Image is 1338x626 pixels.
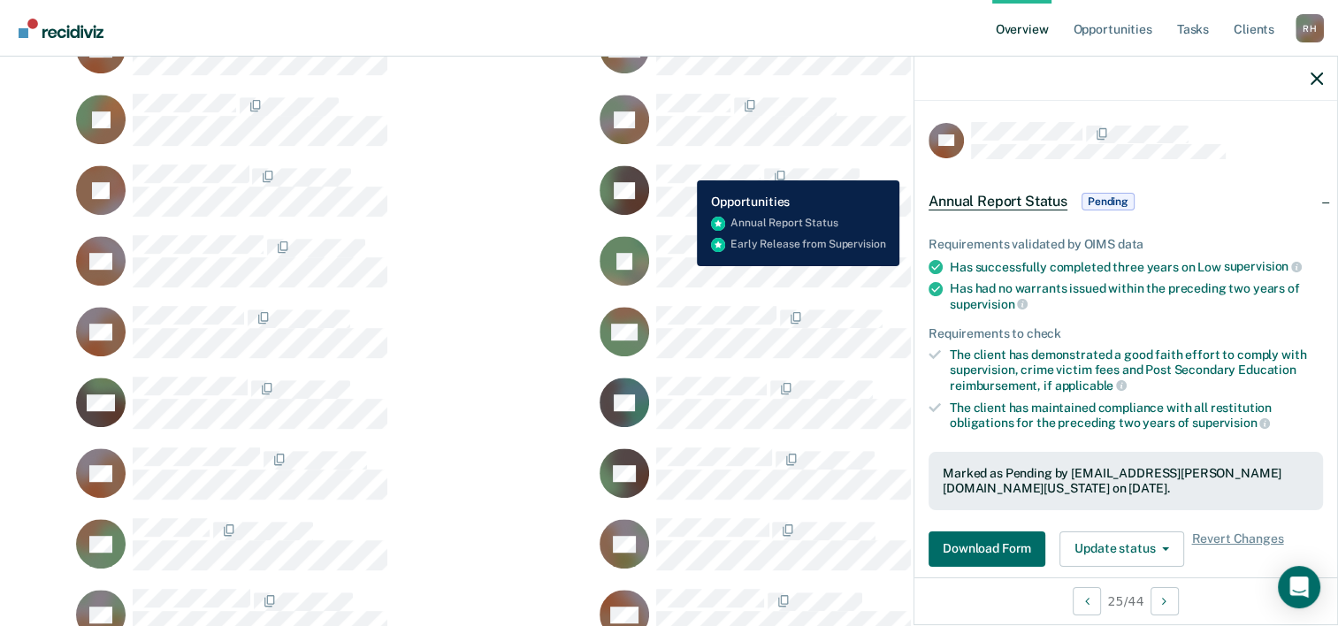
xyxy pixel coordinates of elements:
[1073,587,1101,615] button: Previous Opportunity
[914,173,1337,230] div: Annual Report StatusPending
[594,305,1118,376] div: CaseloadOpportunityCell-05393308
[19,19,103,38] img: Recidiviz
[1191,531,1283,567] span: Revert Changes
[1296,14,1324,42] div: R H
[594,447,1118,517] div: CaseloadOpportunityCell-05891426
[71,22,594,93] div: CaseloadOpportunityCell-04025553
[950,401,1323,431] div: The client has maintained compliance with all restitution obligations for the preceding two years of
[594,164,1118,234] div: CaseloadOpportunityCell-04281159
[1059,531,1184,567] button: Update status
[71,517,594,588] div: CaseloadOpportunityCell-06438189
[71,305,594,376] div: CaseloadOpportunityCell-05383778
[929,237,1323,252] div: Requirements validated by OIMS data
[929,531,1052,567] a: Navigate to form link
[594,234,1118,305] div: CaseloadOpportunityCell-05182958
[594,22,1118,93] div: CaseloadOpportunityCell-04038227
[594,376,1118,447] div: CaseloadOpportunityCell-05784035
[71,447,594,517] div: CaseloadOpportunityCell-05834466
[1082,193,1135,210] span: Pending
[1055,378,1127,393] span: applicable
[950,347,1323,393] div: The client has demonstrated a good faith effort to comply with supervision, crime victim fees and...
[71,93,594,164] div: CaseloadOpportunityCell-04153460
[950,259,1323,275] div: Has successfully completed three years on Low
[1192,416,1270,430] span: supervision
[71,234,594,305] div: CaseloadOpportunityCell-05167294
[1278,566,1320,608] div: Open Intercom Messenger
[71,164,594,234] div: CaseloadOpportunityCell-04265616
[1224,259,1302,273] span: supervision
[1296,14,1324,42] button: Profile dropdown button
[929,193,1067,210] span: Annual Report Status
[950,297,1028,311] span: supervision
[71,376,594,447] div: CaseloadOpportunityCell-05649913
[950,281,1323,311] div: Has had no warrants issued within the preceding two years of
[929,531,1045,567] button: Download Form
[594,517,1118,588] div: CaseloadOpportunityCell-06883665
[594,93,1118,164] div: CaseloadOpportunityCell-04225388
[914,577,1337,624] div: 25 / 44
[1151,587,1179,615] button: Next Opportunity
[943,466,1309,496] div: Marked as Pending by [EMAIL_ADDRESS][PERSON_NAME][DOMAIN_NAME][US_STATE] on [DATE].
[929,326,1323,341] div: Requirements to check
